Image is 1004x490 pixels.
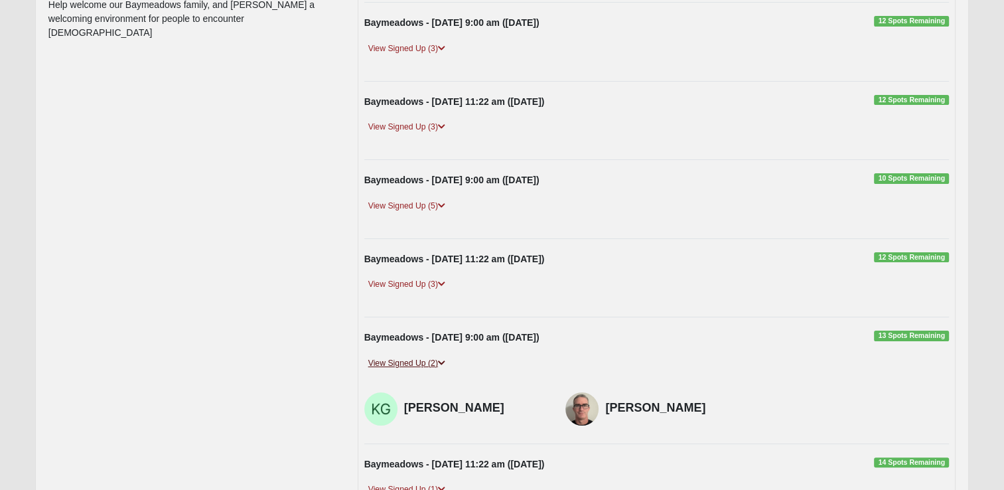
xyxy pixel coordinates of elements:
[364,254,545,264] strong: Baymeadows - [DATE] 11:22 am ([DATE])
[874,331,949,341] span: 13 Spots Remaining
[364,120,449,134] a: View Signed Up (3)
[364,357,449,370] a: View Signed Up (2)
[364,392,397,426] img: Karen Gamberini
[364,459,545,469] strong: Baymeadows - [DATE] 11:22 am ([DATE])
[605,401,747,416] h4: [PERSON_NAME]
[404,401,546,416] h4: [PERSON_NAME]
[364,332,539,343] strong: Baymeadows - [DATE] 9:00 am ([DATE])
[364,42,449,56] a: View Signed Up (3)
[364,17,539,28] strong: Baymeadows - [DATE] 9:00 am ([DATE])
[364,96,545,107] strong: Baymeadows - [DATE] 11:22 am ([DATE])
[874,16,949,27] span: 12 Spots Remaining
[874,173,949,184] span: 10 Spots Remaining
[874,252,949,263] span: 12 Spots Remaining
[565,392,599,426] img: Jabe Carney
[874,457,949,468] span: 14 Spots Remaining
[364,278,449,291] a: View Signed Up (3)
[364,199,449,213] a: View Signed Up (5)
[874,95,949,106] span: 12 Spots Remaining
[364,175,539,185] strong: Baymeadows - [DATE] 9:00 am ([DATE])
